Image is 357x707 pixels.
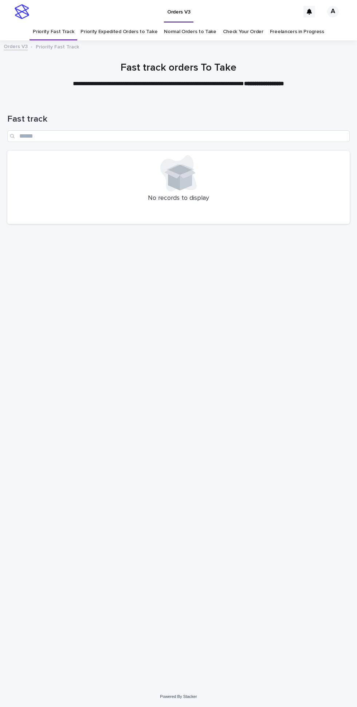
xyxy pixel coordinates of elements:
p: Priority Fast Track [36,42,79,50]
a: Powered By Stacker [160,694,197,699]
a: Freelancers in Progress [270,23,324,40]
p: No records to display [12,194,345,202]
a: Normal Orders to Take [164,23,216,40]
h1: Fast track [7,114,350,125]
a: Check Your Order [223,23,263,40]
div: A [327,6,339,17]
a: Orders V3 [4,42,28,50]
a: Priority Expedited Orders to Take [81,23,157,40]
h1: Fast track orders To Take [7,62,350,74]
input: Search [7,130,350,142]
a: Priority Fast Track [33,23,74,40]
img: stacker-logo-s-only.png [15,4,29,19]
